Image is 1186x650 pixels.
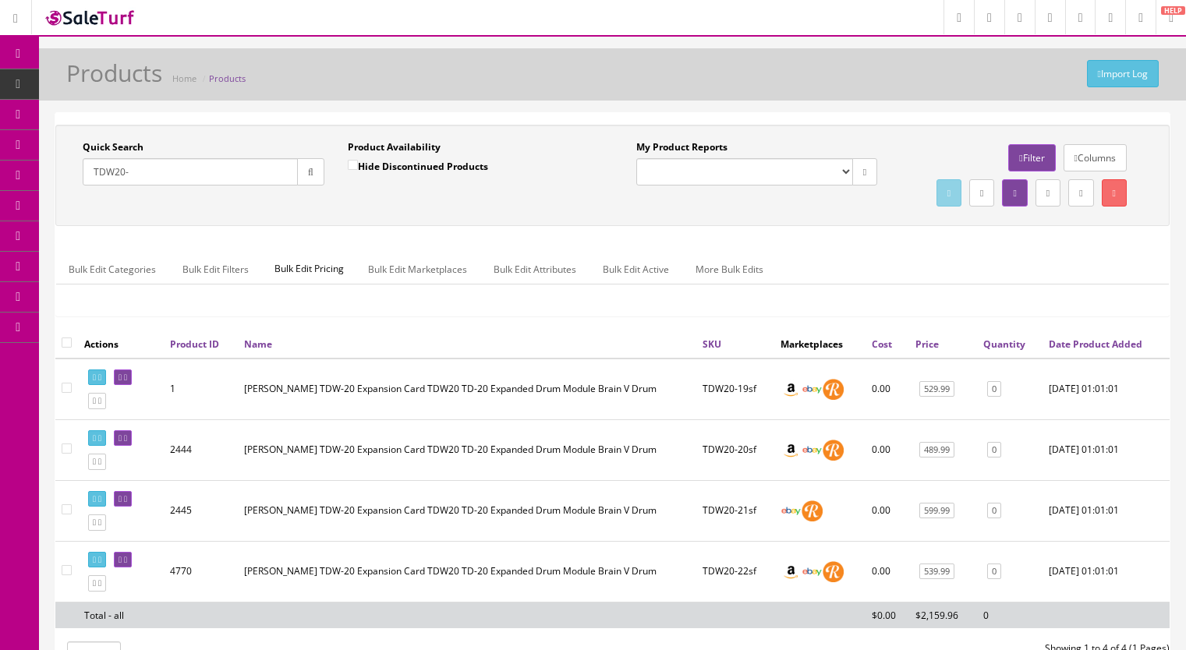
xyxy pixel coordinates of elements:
a: Filter [1008,144,1055,171]
td: 2020-01-01 01:01:01 [1043,480,1170,541]
a: Date Product Added [1049,337,1142,351]
a: 0 [987,442,1001,458]
td: TDW20-20sf [696,419,774,480]
label: Quick Search [83,140,143,154]
td: Roland TDW-20 Expansion Card TDW20 TD-20 Expanded Drum Module Brain V Drum [238,480,696,541]
img: ebay [802,440,823,461]
td: Roland TDW-20 Expansion Card TDW20 TD-20 Expanded Drum Module Brain V Drum [238,541,696,602]
a: Bulk Edit Active [590,254,682,284]
span: HELP [1161,6,1185,15]
a: 539.99 [919,563,954,580]
td: Roland TDW-20 Expansion Card TDW20 TD-20 Expanded Drum Module Brain V Drum [238,359,696,420]
img: reverb [823,379,844,400]
img: SaleTurf [44,7,137,28]
td: 0 [977,602,1043,628]
input: Search [83,158,298,185]
a: Import Log [1087,60,1159,87]
label: Hide Discontinued Products [348,158,488,174]
td: 0.00 [866,419,909,480]
a: Products [209,72,246,84]
img: ebay [781,500,802,521]
a: Home [172,72,196,84]
td: $0.00 [866,602,909,628]
a: 529.99 [919,381,954,397]
label: My Product Reports [636,140,728,154]
td: 0.00 [866,480,909,541]
img: ebay [802,561,823,582]
td: 4770 [164,541,238,602]
a: Quantity [983,337,1025,351]
a: More Bulk Edits [683,254,776,284]
img: reverb [802,500,823,521]
td: TDW20-22sf [696,541,774,602]
a: Columns [1064,144,1127,171]
a: Bulk Edit Attributes [481,254,589,284]
td: 0.00 [866,541,909,602]
img: amazon [781,561,802,582]
a: SKU [703,337,721,351]
td: TDW20-21sf [696,480,774,541]
input: Hide Discontinued Products [348,160,358,170]
td: Roland TDW-20 Expansion Card TDW20 TD-20 Expanded Drum Module Brain V Drum [238,419,696,480]
td: TDW20-19sf [696,359,774,420]
a: Product ID [170,337,219,351]
a: 489.99 [919,442,954,458]
a: Bulk Edit Marketplaces [356,254,480,284]
td: 2445 [164,480,238,541]
td: $2,159.96 [909,602,977,628]
a: Price [915,337,939,351]
a: 0 [987,563,1001,580]
th: Marketplaces [774,330,866,358]
img: amazon [781,440,802,461]
th: Actions [78,330,164,358]
td: 0.00 [866,359,909,420]
img: reverb [823,440,844,461]
img: reverb [823,561,844,582]
td: Total - all [78,602,164,628]
a: 0 [987,503,1001,519]
a: 599.99 [919,503,954,519]
td: 2020-01-01 01:01:01 [1043,419,1170,480]
img: ebay [802,379,823,400]
td: 2020-01-01 01:01:01 [1043,541,1170,602]
td: 2020-01-01 01:01:01 [1043,359,1170,420]
label: Product Availability [348,140,441,154]
td: 1 [164,359,238,420]
h1: Products [66,60,162,86]
a: Bulk Edit Categories [56,254,168,284]
img: amazon [781,379,802,400]
a: 0 [987,381,1001,397]
td: 2444 [164,419,238,480]
a: Name [244,337,272,351]
span: Bulk Edit Pricing [263,254,356,284]
a: Bulk Edit Filters [170,254,261,284]
a: Cost [872,337,892,351]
